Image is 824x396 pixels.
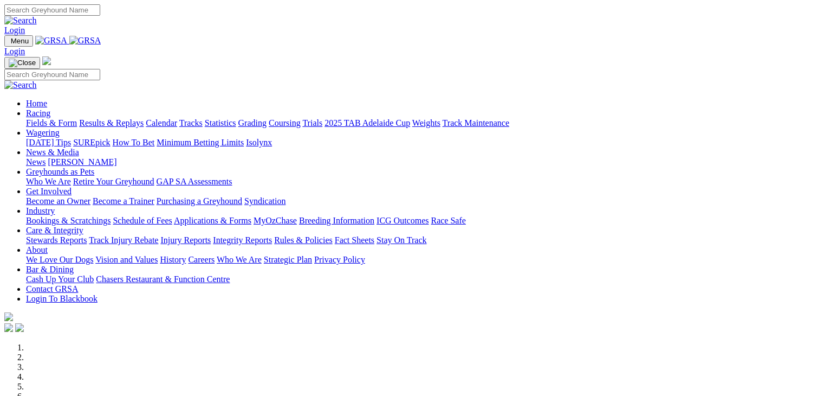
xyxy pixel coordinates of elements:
[26,206,55,215] a: Industry
[113,216,172,225] a: Schedule of Fees
[95,255,158,264] a: Vision and Values
[160,255,186,264] a: History
[179,118,203,127] a: Tracks
[89,235,158,245] a: Track Injury Rebate
[4,35,33,47] button: Toggle navigation
[26,118,77,127] a: Fields & Form
[26,235,87,245] a: Stewards Reports
[26,99,47,108] a: Home
[79,118,144,127] a: Results & Replays
[26,128,60,137] a: Wagering
[160,235,211,245] a: Injury Reports
[4,16,37,25] img: Search
[254,216,297,225] a: MyOzChase
[26,157,46,167] a: News
[244,196,286,206] a: Syndication
[26,167,94,176] a: Greyhounds as Pets
[73,177,154,186] a: Retire Your Greyhound
[26,235,820,245] div: Care & Integrity
[26,265,74,274] a: Bar & Dining
[15,323,24,332] img: twitter.svg
[26,138,71,147] a: [DATE] Tips
[26,108,50,118] a: Racing
[26,245,48,254] a: About
[26,216,820,226] div: Industry
[93,196,154,206] a: Become a Trainer
[48,157,116,167] a: [PERSON_NAME]
[26,138,820,148] div: Wagering
[4,57,40,69] button: Toggle navigation
[238,118,267,127] a: Grading
[26,118,820,128] div: Racing
[4,25,25,35] a: Login
[9,59,36,67] img: Close
[4,47,25,56] a: Login
[69,36,101,46] img: GRSA
[4,4,100,16] input: Search
[174,216,251,225] a: Applications & Forms
[157,196,242,206] a: Purchasing a Greyhound
[26,216,111,225] a: Bookings & Scratchings
[11,37,29,45] span: Menu
[213,235,272,245] a: Integrity Reports
[146,118,177,127] a: Calendar
[26,294,98,303] a: Login To Blackbook
[26,196,820,206] div: Get Involved
[26,148,79,157] a: News & Media
[113,138,155,147] a: How To Bet
[4,323,13,332] img: facebook.svg
[431,216,465,225] a: Race Safe
[73,138,110,147] a: SUREpick
[412,118,440,127] a: Weights
[157,138,244,147] a: Minimum Betting Limits
[26,177,820,187] div: Greyhounds as Pets
[205,118,236,127] a: Statistics
[26,177,71,186] a: Who We Are
[26,187,72,196] a: Get Involved
[274,235,333,245] a: Rules & Policies
[264,255,312,264] a: Strategic Plan
[377,235,426,245] a: Stay On Track
[26,157,820,167] div: News & Media
[4,80,37,90] img: Search
[188,255,215,264] a: Careers
[443,118,509,127] a: Track Maintenance
[325,118,410,127] a: 2025 TAB Adelaide Cup
[157,177,232,186] a: GAP SA Assessments
[335,235,374,245] a: Fact Sheets
[4,312,13,321] img: logo-grsa-white.png
[269,118,301,127] a: Coursing
[26,196,90,206] a: Become an Owner
[35,36,67,46] img: GRSA
[314,255,365,264] a: Privacy Policy
[4,69,100,80] input: Search
[26,226,83,235] a: Care & Integrity
[26,284,78,293] a: Contact GRSA
[302,118,322,127] a: Trials
[246,138,272,147] a: Isolynx
[217,255,262,264] a: Who We Are
[26,274,820,284] div: Bar & Dining
[42,56,51,65] img: logo-grsa-white.png
[26,274,94,284] a: Cash Up Your Club
[299,216,374,225] a: Breeding Information
[96,274,230,284] a: Chasers Restaurant & Function Centre
[377,216,429,225] a: ICG Outcomes
[26,255,93,264] a: We Love Our Dogs
[26,255,820,265] div: About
